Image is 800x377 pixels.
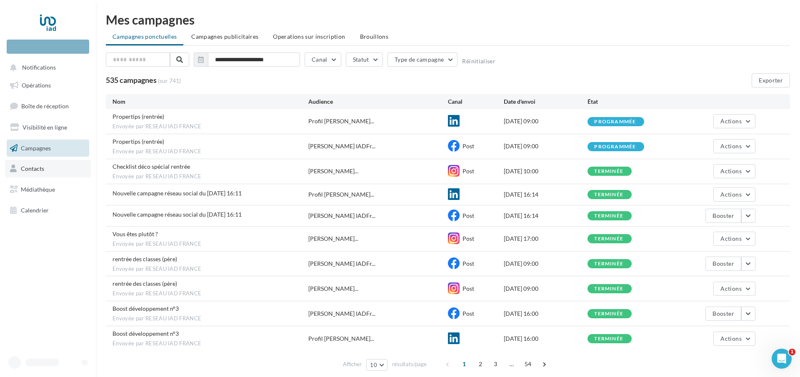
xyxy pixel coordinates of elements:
[370,362,377,368] span: 10
[21,207,49,214] span: Calendrier
[462,58,495,65] button: Réinitialiser
[112,315,308,322] span: Envoyée par RESEAU IAD FRANCE
[346,52,383,67] button: Statut
[23,13,41,20] div: v 4.0.25
[594,144,636,150] div: programmée
[504,235,587,243] div: [DATE] 17:00
[720,142,741,150] span: Actions
[308,190,374,199] span: Profil [PERSON_NAME]...
[44,49,64,55] div: Domaine
[112,280,177,287] span: rentrée des classes (père)
[705,307,741,321] button: Booster
[22,64,56,71] span: Notifications
[720,235,741,242] span: Actions
[752,73,790,87] button: Exporter
[720,285,741,292] span: Actions
[106,13,790,26] div: Mes campagnes
[112,230,158,237] span: Vous êtes plutôt ?
[504,117,587,125] div: [DATE] 09:00
[112,340,308,347] span: Envoyée par RESEAU IAD FRANCE
[112,97,308,106] div: Nom
[594,311,623,317] div: terminée
[720,191,741,198] span: Actions
[474,357,487,371] span: 2
[308,97,448,106] div: Audience
[360,33,389,40] span: Brouillons
[594,169,623,174] div: terminée
[594,286,623,292] div: terminée
[308,335,374,343] span: Profil [PERSON_NAME]...
[521,357,535,371] span: 54
[308,167,358,175] span: [PERSON_NAME]...
[305,52,341,67] button: Canal
[504,97,587,106] div: Date d'envoi
[21,102,69,110] span: Boîte de réception
[308,310,375,318] span: [PERSON_NAME] IADFr...
[22,82,51,89] span: Opérations
[112,290,308,297] span: Envoyée par RESEAU IAD FRANCE
[462,310,474,317] span: Post
[366,359,387,371] button: 10
[713,164,755,178] button: Actions
[720,117,741,125] span: Actions
[457,357,471,371] span: 1
[112,163,190,170] span: Checklist déco spécial rentrée
[462,167,474,175] span: Post
[5,202,91,219] a: Calendrier
[112,330,179,337] span: Boost développement n°3
[462,285,474,292] span: Post
[587,97,671,106] div: État
[594,236,623,242] div: terminée
[448,97,504,106] div: Canal
[35,48,41,55] img: tab_domain_overview_orange.svg
[5,140,91,157] a: Campagnes
[713,282,755,296] button: Actions
[5,119,91,136] a: Visibilité en ligne
[772,349,792,369] iframe: Intercom live chat
[504,167,587,175] div: [DATE] 10:00
[489,357,502,371] span: 3
[308,212,375,220] span: [PERSON_NAME] IADFr...
[13,13,20,20] img: logo_orange.svg
[21,186,55,193] span: Médiathèque
[5,77,91,94] a: Opérations
[504,335,587,343] div: [DATE] 16:00
[112,240,308,248] span: Envoyée par RESEAU IAD FRANCE
[112,173,308,180] span: Envoyée par RESEAU IAD FRANCE
[713,332,755,346] button: Actions
[112,255,177,262] span: rentrée des classes (père)
[112,265,308,273] span: Envoyée par RESEAU IAD FRANCE
[158,77,181,85] span: (sur 741)
[7,40,89,54] div: Nouvelle campagne
[308,142,375,150] span: [PERSON_NAME] IADFr...
[308,260,375,268] span: [PERSON_NAME] IADFr...
[191,33,258,40] span: Campagnes publicitaires
[504,142,587,150] div: [DATE] 09:00
[308,117,374,125] span: Profil [PERSON_NAME]...
[21,144,51,151] span: Campagnes
[504,212,587,220] div: [DATE] 16:14
[594,336,623,342] div: terminée
[22,22,94,28] div: Domaine: [DOMAIN_NAME]
[343,360,362,368] span: Afficher
[594,261,623,267] div: terminée
[594,192,623,197] div: terminée
[5,181,91,198] a: Médiathèque
[705,209,741,223] button: Booster
[105,49,126,55] div: Mots-clés
[594,213,623,219] div: terminée
[392,360,427,368] span: résultats/page
[505,357,518,371] span: ...
[112,148,308,155] span: Envoyée par RESEAU IAD FRANCE
[5,97,91,115] a: Boîte de réception
[504,190,587,199] div: [DATE] 16:14
[705,257,741,271] button: Booster
[112,113,164,120] span: Propertips (rentrée)
[462,235,474,242] span: Post
[22,124,67,131] span: Visibilité en ligne
[713,139,755,153] button: Actions
[504,260,587,268] div: [DATE] 09:00
[462,212,474,219] span: Post
[462,260,474,267] span: Post
[387,52,458,67] button: Type de campagne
